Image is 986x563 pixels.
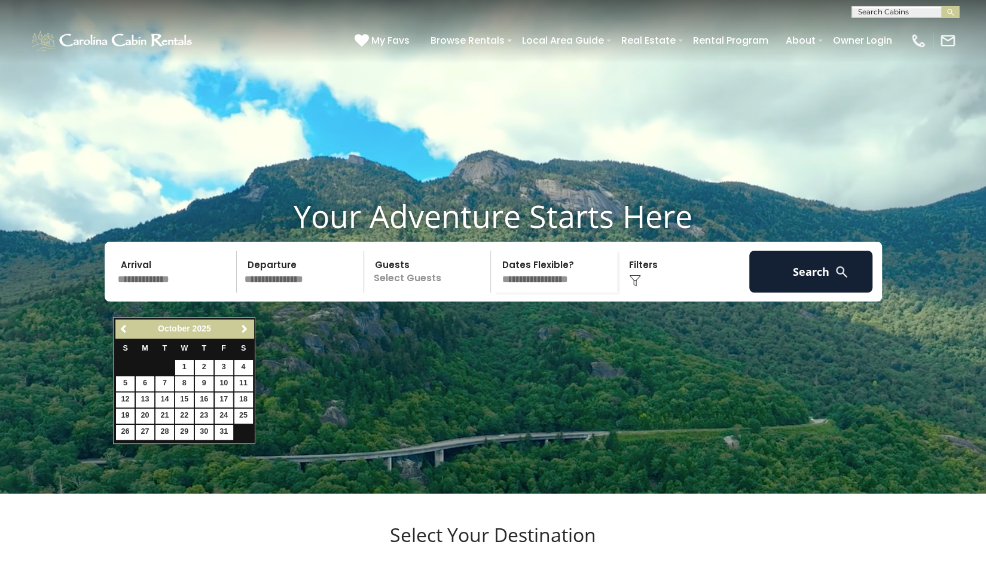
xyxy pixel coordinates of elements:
a: Local Area Guide [516,30,610,51]
a: Rental Program [687,30,774,51]
h1: Your Adventure Starts Here [9,197,977,235]
a: 12 [116,392,135,407]
a: 22 [175,409,194,424]
a: Next [237,321,252,336]
a: 17 [215,392,233,407]
a: 26 [116,425,135,440]
a: 25 [234,409,253,424]
span: Thursday [202,344,206,352]
a: 5 [116,376,135,391]
a: 15 [175,392,194,407]
a: 31 [215,425,233,440]
a: 24 [215,409,233,424]
a: 9 [195,376,213,391]
span: My Favs [371,33,410,48]
a: 3 [215,360,233,375]
span: Wednesday [181,344,188,352]
span: Next [240,324,249,334]
a: 7 [155,376,174,391]
a: 4 [234,360,253,375]
a: 1 [175,360,194,375]
span: October [158,324,190,333]
span: 2025 [193,324,211,333]
a: 18 [234,392,253,407]
a: 23 [195,409,213,424]
a: 29 [175,425,194,440]
a: 14 [155,392,174,407]
img: search-regular-white.png [834,264,849,279]
span: Monday [142,344,148,352]
a: My Favs [355,33,413,48]
a: About [780,30,822,51]
button: Search [749,251,873,293]
a: 10 [215,376,233,391]
p: Select Guests [368,251,491,293]
a: 16 [195,392,213,407]
img: phone-regular-white.png [910,32,927,49]
a: Previous [117,321,132,336]
a: Owner Login [827,30,898,51]
a: 11 [234,376,253,391]
img: White-1-1-2.png [30,29,196,53]
a: 8 [175,376,194,391]
a: 19 [116,409,135,424]
span: Tuesday [163,344,167,352]
a: 30 [195,425,213,440]
a: 28 [155,425,174,440]
a: Browse Rentals [425,30,511,51]
span: Sunday [123,344,127,352]
img: mail-regular-white.png [939,32,956,49]
a: 2 [195,360,213,375]
span: Friday [221,344,226,352]
a: 13 [136,392,154,407]
span: Previous [120,324,129,334]
span: Saturday [241,344,246,352]
img: filter--v1.png [629,275,641,287]
a: 6 [136,376,154,391]
a: 27 [136,425,154,440]
a: 21 [155,409,174,424]
a: Real Estate [615,30,682,51]
a: 20 [136,409,154,424]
